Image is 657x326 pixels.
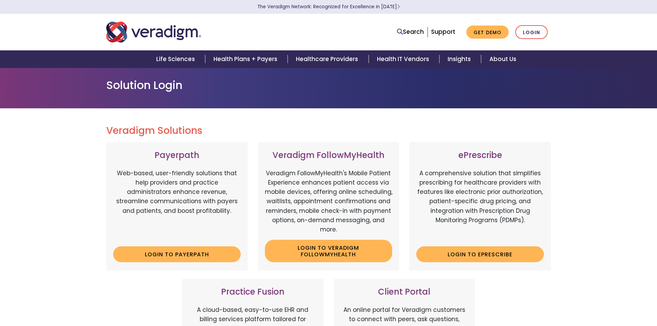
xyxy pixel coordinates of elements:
a: The Veradigm Network: Recognized for Excellence in [DATE]Learn More [257,3,400,10]
span: Learn More [397,3,400,10]
a: Login to Veradigm FollowMyHealth [265,240,392,262]
a: Health Plans + Payers [205,50,288,68]
a: About Us [481,50,525,68]
h3: Payerpath [113,150,241,160]
h3: Veradigm FollowMyHealth [265,150,392,160]
a: Insights [439,50,481,68]
a: Search [397,27,424,37]
a: Login to ePrescribe [416,246,544,262]
h3: Client Portal [341,287,468,297]
a: Healthcare Providers [288,50,368,68]
h2: Veradigm Solutions [106,125,551,137]
h3: ePrescribe [416,150,544,160]
p: Veradigm FollowMyHealth's Mobile Patient Experience enhances patient access via mobile devices, o... [265,169,392,234]
a: Login [515,25,548,39]
a: Get Demo [466,26,509,39]
p: Web-based, user-friendly solutions that help providers and practice administrators enhance revenu... [113,169,241,241]
a: Health IT Vendors [369,50,439,68]
a: Support [431,28,455,36]
p: A comprehensive solution that simplifies prescribing for healthcare providers with features like ... [416,169,544,241]
a: Login to Payerpath [113,246,241,262]
h1: Solution Login [106,79,551,92]
a: Life Sciences [148,50,205,68]
img: Veradigm logo [106,21,201,43]
h3: Practice Fusion [189,287,317,297]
